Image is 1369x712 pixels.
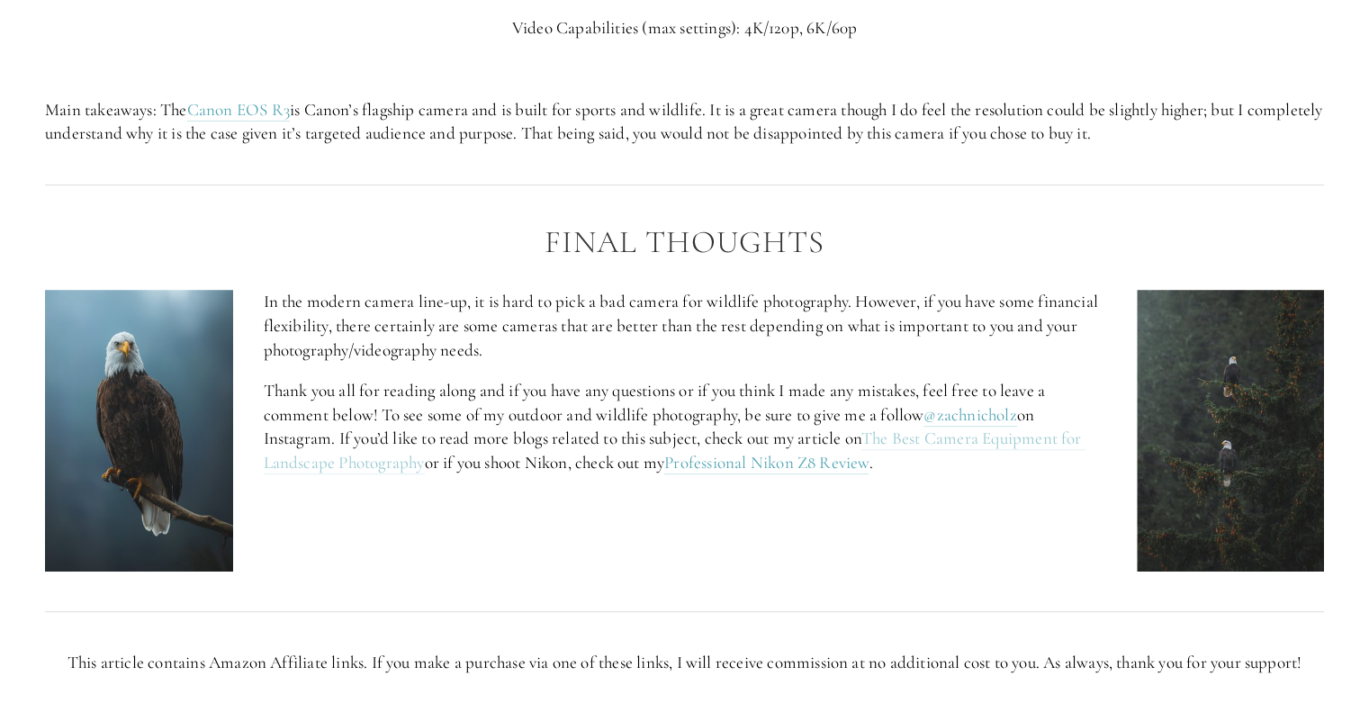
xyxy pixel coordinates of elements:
[264,379,1106,474] p: Thank you all for reading along and if you have any questions or if you think I made any mistakes...
[264,428,1085,474] a: The Best Camera Equipment for Landscape Photography
[45,651,1324,675] p: This article contains Amazon Affiliate links. If you make a purchase via one of these links, I wi...
[45,98,1324,146] p: Main takeaways: The is Canon’s flagship camera and is built for sports and wildlife. It is a grea...
[923,404,1016,427] a: @zachnicholz
[264,290,1106,362] p: In the modern camera line-up, it is hard to pick a bad camera for wildlife photography. However, ...
[187,99,290,122] a: Canon EOS R3
[45,225,1324,260] h2: Final Thoughts
[664,452,869,474] a: Professional Nikon Z8 Review
[45,16,1324,41] p: Video Capabilities (max settings): 4K/120p, 6K/60p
